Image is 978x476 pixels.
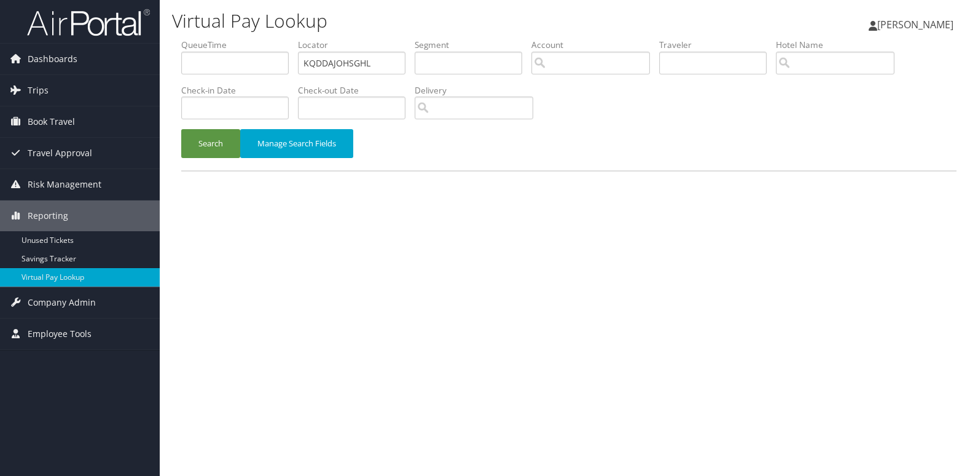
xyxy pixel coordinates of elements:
[659,39,776,51] label: Traveler
[776,39,904,51] label: Hotel Name
[172,8,701,34] h1: Virtual Pay Lookup
[415,39,531,51] label: Segment
[181,39,298,51] label: QueueTime
[181,129,240,158] button: Search
[28,319,92,349] span: Employee Tools
[28,106,75,137] span: Book Travel
[877,18,953,31] span: [PERSON_NAME]
[298,39,415,51] label: Locator
[28,138,92,169] span: Travel Approval
[28,75,49,106] span: Trips
[240,129,353,158] button: Manage Search Fields
[28,287,96,318] span: Company Admin
[298,84,415,97] label: Check-out Date
[869,6,966,43] a: [PERSON_NAME]
[28,169,101,200] span: Risk Management
[415,84,542,97] label: Delivery
[28,44,77,74] span: Dashboards
[27,8,150,37] img: airportal-logo.png
[28,200,68,231] span: Reporting
[531,39,659,51] label: Account
[181,84,298,97] label: Check-in Date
